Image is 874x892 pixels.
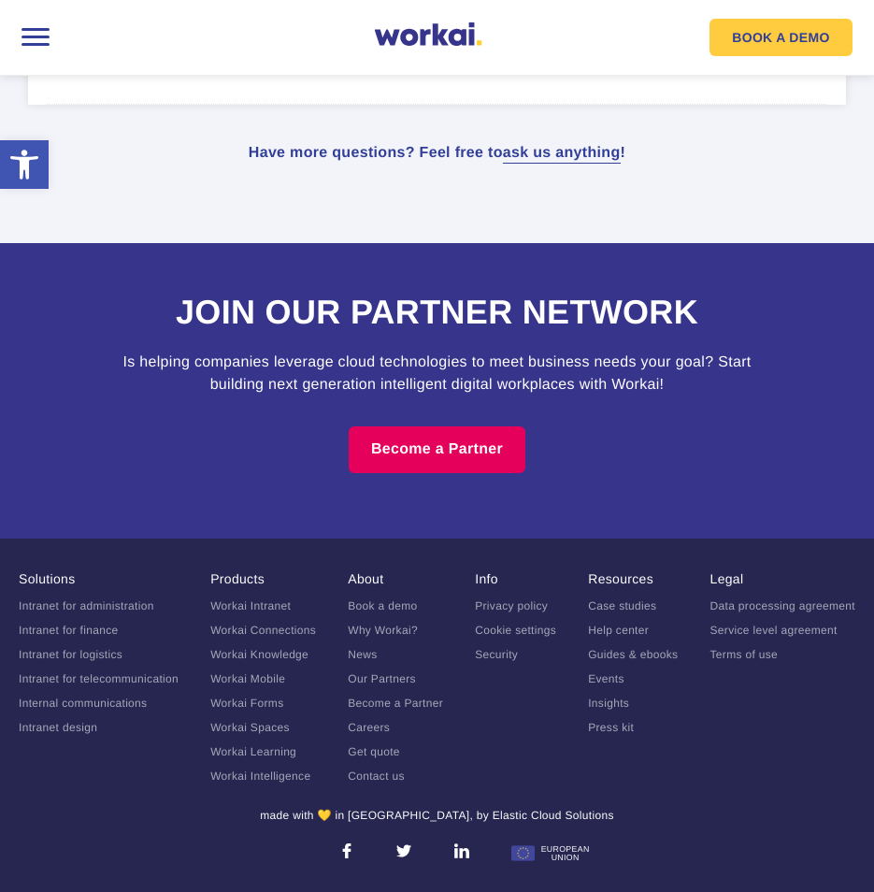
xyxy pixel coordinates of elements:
a: Insights [588,697,629,710]
a: Workai Connections [210,624,316,637]
a: Why Workai? [348,624,418,637]
a: BOOK A DEMO [709,19,852,56]
h3: Is helping companies leverage cloud technologies to meet business needs your goal? Start building... [110,352,765,396]
a: Events [588,672,624,685]
a: Info [475,571,498,586]
a: Intranet for finance [19,624,118,637]
a: Solutions [19,571,75,586]
a: About [348,571,383,586]
a: Press kit [588,721,634,734]
a: Workai Learning [210,745,296,758]
a: Guides & ebooks [588,648,678,661]
a: Workai Intelligence [210,770,310,783]
a: Intranet for logistics [19,648,122,661]
h2: Join our partner network [28,290,846,336]
a: Security [475,648,518,661]
a: Help center [588,624,649,637]
a: Cookie settings [475,624,556,637]
a: Intranet design [19,721,97,734]
div: made with 💛 in [GEOGRAPHIC_DATA], by Elastic Cloud Solutions [19,807,855,825]
a: Contact us [348,770,405,783]
a: Book a demo [348,599,417,612]
a: ask us anything [503,146,621,161]
a: Case studies [588,599,656,612]
a: Products [210,571,265,586]
a: Become a Partner [348,697,443,710]
a: Become a Partner [349,426,525,473]
a: Our Partners [348,672,416,685]
a: Workai Mobile [210,672,285,685]
a: Intranet for administration [19,599,154,612]
a: Legal [710,571,744,586]
a: Internal communications [19,697,147,710]
a: Terms of use [710,648,779,661]
a: Workai Forms [210,697,283,710]
a: Workai Intranet [210,599,291,612]
a: Careers [348,721,390,734]
a: Data processing agreement [710,599,855,612]
a: Intranet for telecommunication [19,672,179,685]
a: Workai Spaces [210,721,290,734]
a: News [348,648,377,661]
a: Resources [588,571,653,586]
a: Service level agreement [710,624,838,637]
a: Get quote [348,745,400,758]
a: Workai Knowledge [210,648,308,661]
a: Privacy policy [475,599,548,612]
